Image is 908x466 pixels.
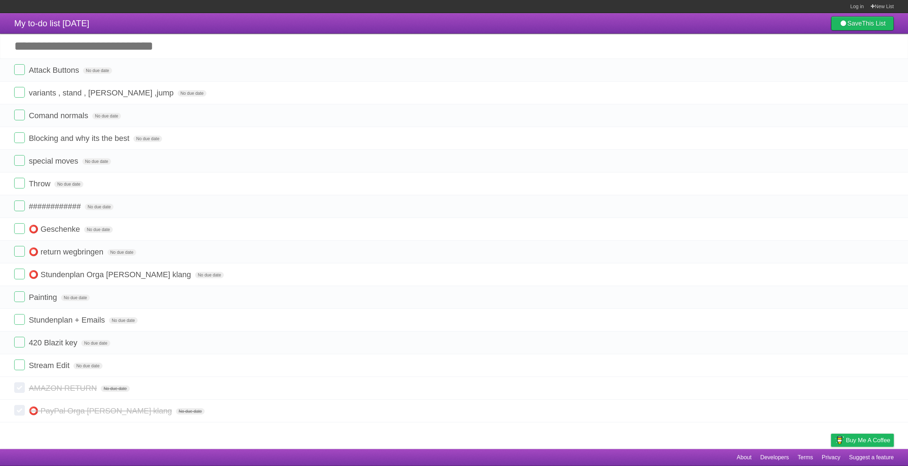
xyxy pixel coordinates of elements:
[29,179,52,188] span: Throw
[14,291,25,302] label: Done
[83,67,112,74] span: No due date
[831,16,894,31] a: SaveThis List
[835,434,844,446] img: Buy me a coffee
[14,382,25,393] label: Done
[54,181,83,187] span: No due date
[846,434,890,446] span: Buy me a coffee
[82,158,111,165] span: No due date
[29,111,90,120] span: Comand normals
[14,18,89,28] span: My to-do list [DATE]
[14,132,25,143] label: Done
[14,178,25,188] label: Done
[14,405,25,416] label: Done
[29,157,80,165] span: special moves
[29,361,71,370] span: Stream Edit
[195,272,224,278] span: No due date
[81,340,110,346] span: No due date
[14,110,25,120] label: Done
[14,246,25,257] label: Done
[133,136,162,142] span: No due date
[29,384,99,393] span: AMAZON RETURN
[798,451,813,464] a: Terms
[29,202,83,211] span: ############
[176,408,205,415] span: No due date
[84,226,113,233] span: No due date
[109,317,138,324] span: No due date
[92,113,121,119] span: No due date
[29,225,82,234] span: ⭕ Geschenke
[29,316,107,324] span: Stundenplan + Emails
[178,90,206,97] span: No due date
[101,385,129,392] span: No due date
[831,434,894,447] a: Buy me a coffee
[29,270,193,279] span: ⭕ Stundenplan Orga [PERSON_NAME] klang
[29,134,131,143] span: Blocking and why its the best
[61,295,90,301] span: No due date
[29,88,175,97] span: variants , stand , [PERSON_NAME] ,jump
[14,201,25,211] label: Done
[29,293,59,302] span: Painting
[14,64,25,75] label: Done
[14,155,25,166] label: Done
[14,337,25,347] label: Done
[822,451,840,464] a: Privacy
[14,87,25,98] label: Done
[14,360,25,370] label: Done
[73,363,102,369] span: No due date
[29,66,81,75] span: Attack Buttons
[760,451,789,464] a: Developers
[85,204,113,210] span: No due date
[29,247,105,256] span: ⭕ return wegbringen
[862,20,886,27] b: This List
[14,269,25,279] label: Done
[29,338,79,347] span: 420 Blazit key
[107,249,136,256] span: No due date
[14,223,25,234] label: Done
[14,314,25,325] label: Done
[849,451,894,464] a: Suggest a feature
[29,406,174,415] span: ⭕ PayPal Orga [PERSON_NAME] klang
[737,451,752,464] a: About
